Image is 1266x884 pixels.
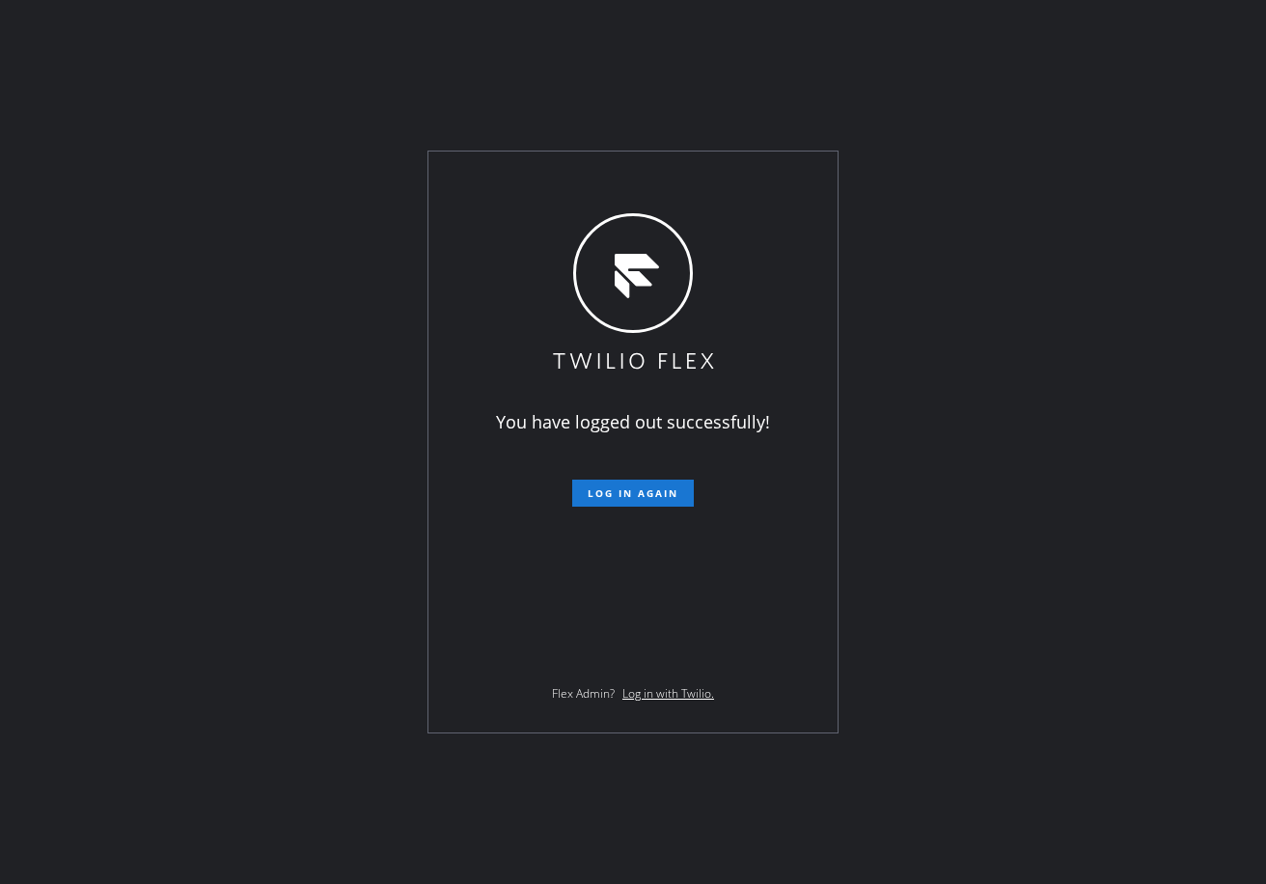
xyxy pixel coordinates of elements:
[622,685,714,702] a: Log in with Twilio.
[552,685,615,702] span: Flex Admin?
[588,486,678,500] span: Log in again
[496,410,770,433] span: You have logged out successfully!
[572,480,694,507] button: Log in again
